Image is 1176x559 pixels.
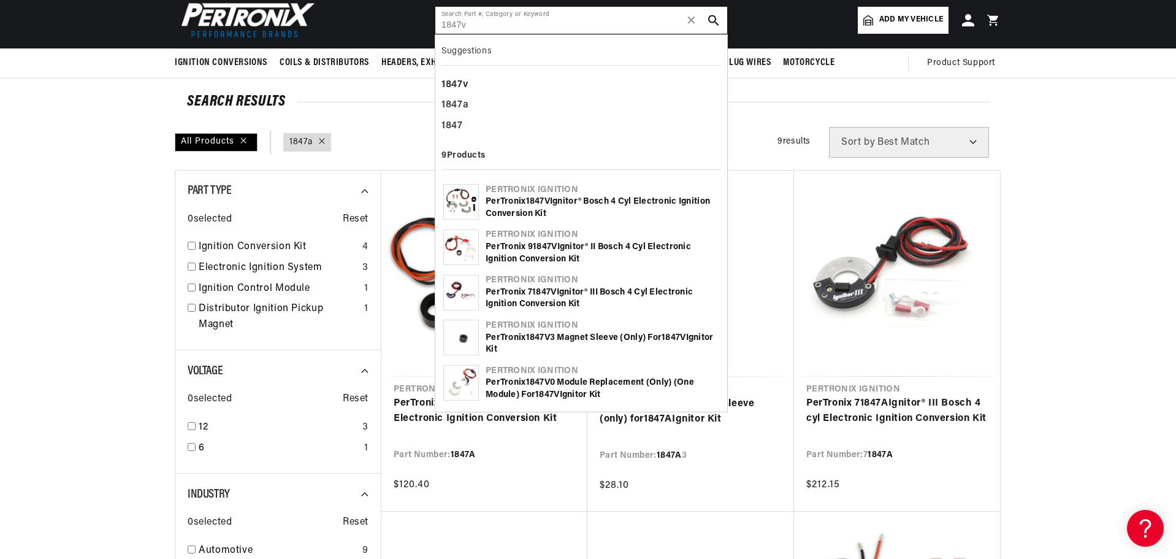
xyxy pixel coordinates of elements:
a: 6 [199,441,359,457]
div: 4 [362,239,368,255]
a: PerTronix1847A3 Magnet Sleeve (only) for1847AIgnitor Kit [600,396,782,428]
div: 3 [362,420,368,436]
a: Ignition Control Module [199,281,359,297]
div: Pertronix Ignition [486,274,719,287]
b: 1847V [533,242,557,252]
span: Reset [343,515,368,531]
b: 1847V [662,333,685,342]
div: SEARCH RESULTS [187,96,989,108]
img: PerTronix 91847V Ignitor® II Bosch 4 cyl Electronic Ignition Conversion Kit [444,230,478,264]
b: 1847v [441,80,468,90]
div: 1847 [441,116,721,137]
a: Automotive [199,543,357,559]
img: PerTronix 1847V3 Magnet Sleeve (only) for 1847V Ignitor Kit [444,320,478,355]
div: 9 [362,543,368,559]
div: 1 [364,301,368,317]
button: search button [700,7,727,34]
span: 0 selected [188,515,232,531]
span: 0 selected [188,391,232,407]
span: Product Support [927,56,995,70]
a: Ignition Conversion Kit [199,239,357,255]
div: 1 [364,441,368,457]
span: 9 results [777,137,811,146]
a: PerTronix 71847AIgnitor® III Bosch 4 cyl Electronic Ignition Conversion Kit [806,396,988,427]
b: 1847V [535,390,559,399]
summary: Spark Plug Wires [690,48,777,77]
div: PerTronix 7 Ignitor® III Bosch 4 cyl Electronic Ignition Conversion Kit [486,287,719,310]
a: 12 [199,420,357,436]
b: 1847V [532,288,556,297]
div: Pertronix Ignition [486,229,719,241]
a: 1847a [289,136,313,149]
div: All Products [175,133,258,152]
span: Headers, Exhausts & Components [381,56,525,69]
span: Add my vehicle [879,14,943,26]
input: Search Part #, Category or Keyword [435,7,727,34]
div: PerTronix Ignitor® Bosch 4 cyl Electronic Ignition Conversion Kit [486,196,719,220]
span: Spark Plug Wires [697,56,771,69]
div: Pertronix Ignition [486,184,719,196]
div: 1 [364,281,368,297]
a: PerTronix1847AIgnitor® Bosch 009 Electronic Ignition Conversion Kit [394,396,575,427]
a: Distributor Ignition Pickup Magnet [199,301,359,333]
div: PerTronix 9 Ignitor® II Bosch 4 cyl Electronic Ignition Conversion Kit [486,241,719,265]
span: Coils & Distributors [280,56,369,69]
summary: Headers, Exhausts & Components [375,48,531,77]
summary: Motorcycle [777,48,841,77]
b: 1847V [526,197,550,206]
b: 9 Products [441,151,486,160]
span: Ignition Conversions [175,56,267,69]
div: PerTronix 3 Magnet Sleeve (only) for Ignitor Kit [486,332,719,356]
b: 1847V [526,333,550,342]
div: PerTronix 0 Module replacement (only) (one module) for Ignitor Kit [486,377,719,401]
div: 1847a [441,95,721,116]
span: Motorcycle [783,56,834,69]
a: Add my vehicle [858,7,949,34]
span: Industry [188,488,230,501]
div: 3 [362,260,368,276]
img: PerTronix 1847V0 Module replacement (only) (one module) for 1847V Ignitor Kit [444,366,478,400]
span: Reset [343,391,368,407]
div: Pertronix Ignition [486,320,719,332]
div: Suggestions [441,41,721,66]
select: Sort by [829,127,989,158]
div: Pertronix Ignition [486,365,719,377]
img: PerTronix 71847V Ignitor® III Bosch 4 cyl Electronic Ignition Conversion Kit [444,276,478,310]
a: Electronic Ignition System [199,260,357,276]
summary: Ignition Conversions [175,48,273,77]
span: Voltage [188,365,223,377]
span: 0 selected [188,212,232,228]
span: Part Type [188,185,231,197]
span: Reset [343,212,368,228]
summary: Product Support [927,48,1001,78]
summary: Coils & Distributors [273,48,375,77]
span: Sort by [841,137,875,147]
img: PerTronix 1847V Ignitor® Bosch 4 cyl Electronic Ignition Conversion Kit [444,185,478,219]
b: 1847V [526,378,550,387]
